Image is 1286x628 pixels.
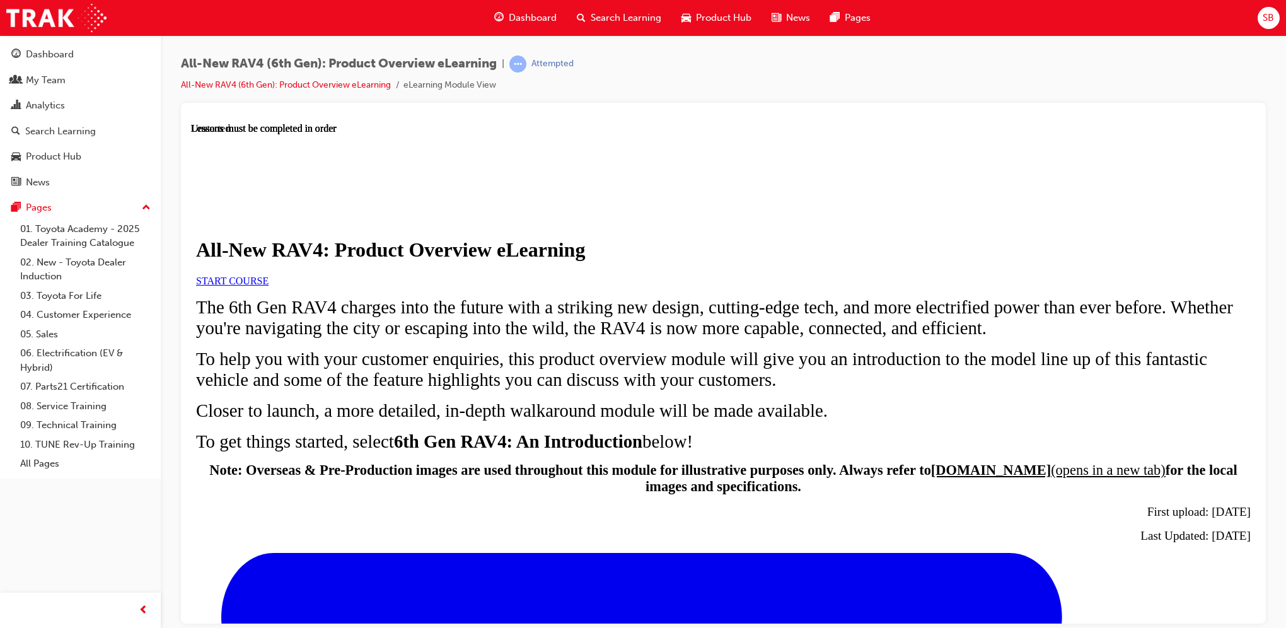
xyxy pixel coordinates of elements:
[786,11,810,25] span: News
[15,253,156,286] a: 02. New - Toyota Dealer Induction
[142,200,151,216] span: up-icon
[26,47,74,62] div: Dashboard
[5,171,156,194] a: News
[5,145,156,168] a: Product Hub
[26,175,50,190] div: News
[11,49,21,61] span: guage-icon
[494,10,504,26] span: guage-icon
[15,325,156,344] a: 05. Sales
[15,377,156,397] a: 07. Parts21 Certification
[845,11,871,25] span: Pages
[11,202,21,214] span: pages-icon
[15,416,156,435] a: 09. Technical Training
[26,98,65,113] div: Analytics
[5,94,156,117] a: Analytics
[181,79,391,90] a: All-New RAV4 (6th Gen): Product Overview eLearning
[577,10,586,26] span: search-icon
[15,286,156,306] a: 03. Toyota For Life
[5,196,156,219] button: Pages
[5,115,1060,139] h1: All-New RAV4: Product Overview eLearning
[15,344,156,377] a: 06. Electrification (EV & Hybrid)
[5,43,156,66] a: Dashboard
[26,73,66,88] div: My Team
[830,10,840,26] span: pages-icon
[671,5,762,31] a: car-iconProduct Hub
[26,201,52,215] div: Pages
[949,406,1060,419] span: Last Updated: [DATE]
[762,5,820,31] a: news-iconNews
[11,75,21,86] span: people-icon
[15,435,156,455] a: 10. TUNE Rev-Up Training
[11,177,21,189] span: news-icon
[1258,7,1280,29] button: SB
[820,5,881,31] a: pages-iconPages
[1263,11,1274,25] span: SB
[502,57,504,71] span: |
[455,339,1046,371] strong: for the local images and specifications.
[772,10,781,26] span: news-icon
[591,11,661,25] span: Search Learning
[15,305,156,325] a: 04. Customer Experience
[15,219,156,253] a: 01. Toyota Academy - 2025 Dealer Training Catalogue
[5,120,156,143] a: Search Learning
[5,153,78,163] a: START COURSE
[5,308,502,329] span: To get things started, select below!
[860,339,975,355] span: (opens in a new tab)
[956,382,1060,395] span: First upload: [DATE]
[11,151,21,163] span: car-icon
[139,603,148,619] span: prev-icon
[5,226,1016,267] span: To help you with your customer enquiries, this product overview module will give you an introduct...
[181,57,497,71] span: All-New RAV4 (6th Gen): Product Overview eLearning
[11,126,20,137] span: search-icon
[484,5,567,31] a: guage-iconDashboard
[5,277,637,298] span: Closer to launch, a more detailed, in-depth walkaround module will be made available.
[6,4,107,32] img: Trak
[18,339,740,355] strong: Note: Overseas & Pre-Production images are used throughout this module for illustrative purposes ...
[740,339,860,355] strong: [DOMAIN_NAME]
[5,40,156,196] button: DashboardMy TeamAnalyticsSearch LearningProduct HubNews
[740,339,975,355] a: [DOMAIN_NAME](opens in a new tab)
[509,11,557,25] span: Dashboard
[509,55,526,73] span: learningRecordVerb_ATTEMPT-icon
[25,124,96,139] div: Search Learning
[15,397,156,416] a: 08. Service Training
[11,100,21,112] span: chart-icon
[567,5,671,31] a: search-iconSearch Learning
[531,58,574,70] div: Attempted
[26,149,81,164] div: Product Hub
[403,78,496,93] li: eLearning Module View
[203,308,451,329] strong: 6th Gen RAV4: An Introduction
[5,174,1042,215] span: The 6th Gen RAV4 charges into the future with a striking new design, cutting-edge tech, and more ...
[5,69,156,92] a: My Team
[681,10,691,26] span: car-icon
[696,11,751,25] span: Product Hub
[15,454,156,474] a: All Pages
